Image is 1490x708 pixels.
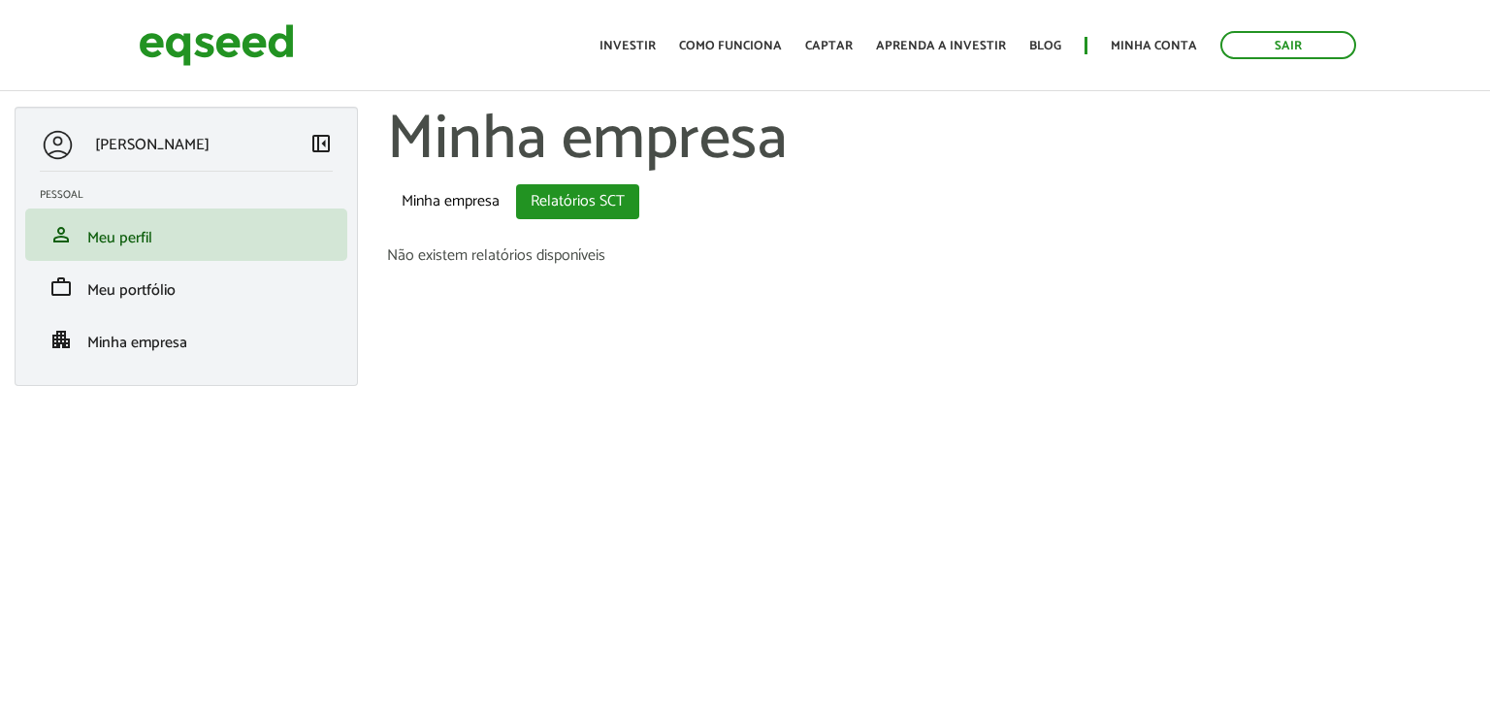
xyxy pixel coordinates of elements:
span: person [49,223,73,246]
section: Não existem relatórios disponíveis [387,248,1475,264]
a: Captar [805,40,853,52]
h2: Pessoal [40,189,347,201]
a: Relatórios SCT [516,184,639,219]
p: [PERSON_NAME] [95,136,210,154]
a: Colapsar menu [309,132,333,159]
span: left_panel_close [309,132,333,155]
a: Minha empresa [387,184,514,219]
a: Aprenda a investir [876,40,1006,52]
span: Minha empresa [87,330,187,356]
a: Investir [599,40,656,52]
li: Meu perfil [25,209,347,261]
a: Sair [1220,31,1356,59]
a: personMeu perfil [40,223,333,246]
span: apartment [49,328,73,351]
span: Meu perfil [87,225,152,251]
a: Como funciona [679,40,782,52]
li: Meu portfólio [25,261,347,313]
a: workMeu portfólio [40,275,333,299]
li: Minha empresa [25,313,347,366]
span: work [49,275,73,299]
a: Minha conta [1111,40,1197,52]
a: apartmentMinha empresa [40,328,333,351]
a: Blog [1029,40,1061,52]
span: Meu portfólio [87,277,176,304]
img: EqSeed [139,19,294,71]
h1: Minha empresa [387,107,1475,175]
